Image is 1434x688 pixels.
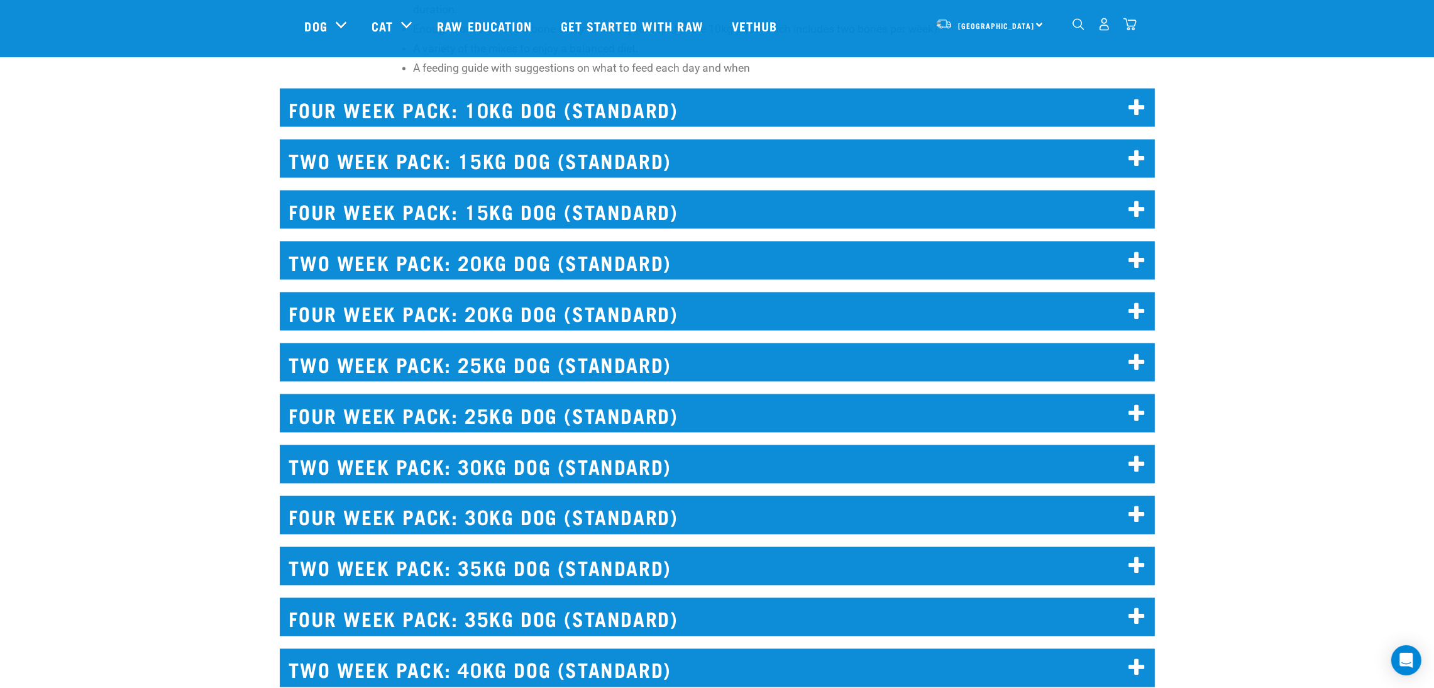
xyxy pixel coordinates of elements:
h2: FOUR WEEK PACK: 20KG DOG (STANDARD) [280,292,1155,331]
a: Raw Education [424,1,548,51]
a: Dog [305,16,328,35]
a: Vethub [719,1,793,51]
h2: TWO WEEK PACK: 25KG DOG (STANDARD) [280,343,1155,382]
h2: FOUR WEEK PACK: 25KG DOG (STANDARD) [280,394,1155,433]
h2: TWO WEEK PACK: 20KG DOG (STANDARD) [280,241,1155,280]
div: Open Intercom Messenger [1391,645,1421,675]
h2: TWO WEEK PACK: 30KG DOG (STANDARD) [280,445,1155,484]
h2: FOUR WEEK PACK: 15KG DOG (STANDARD) [280,191,1155,229]
h2: TWO WEEK PACK: 40KG DOG (STANDARD) [280,649,1155,687]
h2: FOUR WEEK PACK: 10KG DOG (STANDARD) [280,89,1155,127]
img: van-moving.png [935,18,952,30]
a: Get started with Raw [548,1,719,51]
a: Cat [372,16,393,35]
h2: FOUR WEEK PACK: 35KG DOG (STANDARD) [280,598,1155,636]
h2: TWO WEEK PACK: 35KG DOG (STANDARD) [280,547,1155,585]
img: user.png [1098,18,1111,31]
h2: FOUR WEEK PACK: 30KG DOG (STANDARD) [280,496,1155,535]
img: home-icon@2x.png [1123,18,1137,31]
h2: TWO WEEK PACK: 15KG DOG (STANDARD) [280,140,1155,178]
span: [GEOGRAPHIC_DATA] [959,23,1035,28]
img: home-icon-1@2x.png [1073,18,1084,30]
li: A feeding guide with suggestions on what to feed each day and when [413,60,1044,76]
